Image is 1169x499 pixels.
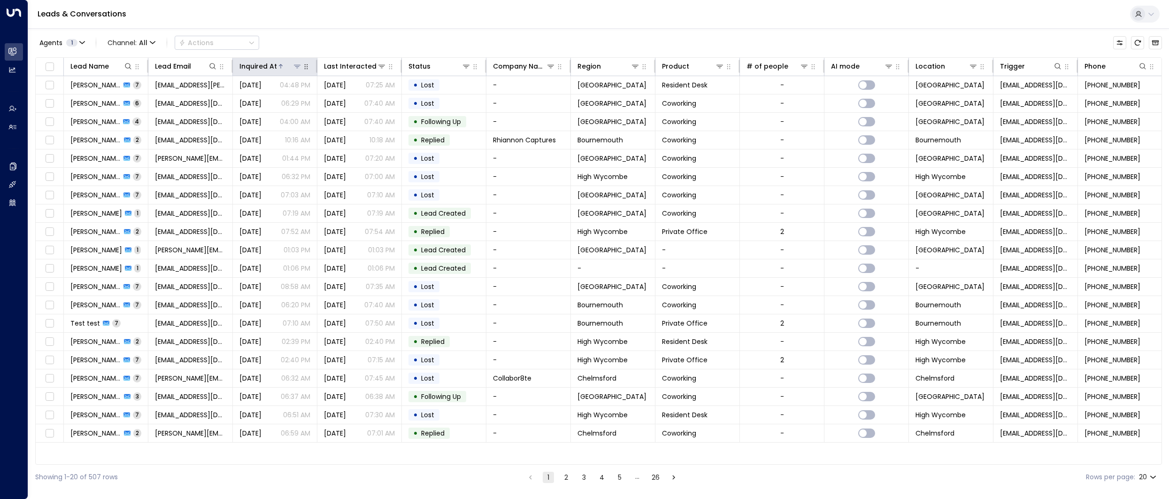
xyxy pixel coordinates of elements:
span: Lost [421,154,434,163]
span: High Wycombe [915,227,966,236]
span: 7 [133,282,141,290]
button: Customize [1113,36,1126,49]
span: Replied [421,227,445,236]
span: Bournemouth [577,300,623,310]
span: Twickenham [915,282,984,291]
span: Twickenham [915,245,984,255]
span: Lost [421,190,434,200]
button: page 1 [543,472,554,483]
span: High Wycombe [577,172,628,181]
span: Jul 10, 2025 [324,135,346,145]
p: 07:52 AM [281,227,310,236]
div: • [413,242,418,258]
div: # of people [746,61,788,72]
div: Phone [1084,61,1147,72]
span: Bournemouth [915,300,961,310]
span: 1 [66,39,77,47]
div: • [413,205,418,221]
span: Lost [421,99,434,108]
div: Last Interacted [324,61,377,72]
p: 04:00 AM [280,117,310,126]
div: Company Name [493,61,555,72]
p: 07:19 AM [283,209,310,218]
span: +447803416208 [1084,154,1140,163]
span: Jul 09, 2025 [239,80,261,90]
span: Adilson Santos [70,245,122,255]
div: • [413,260,418,276]
span: Twickenham [915,117,984,126]
button: Go to page 3 [578,472,590,483]
span: Following Up [421,117,461,126]
td: - [655,259,740,277]
span: 6 [133,99,141,107]
span: Henna Mistry [70,209,122,218]
button: Go to page 2 [561,472,572,483]
p: 07:10 AM [283,319,310,328]
span: York [577,154,646,163]
span: noreply@notifications.hubspot.com [1000,190,1071,200]
span: Jul 09, 2025 [239,99,261,108]
span: er@tgchambers.com [155,172,226,181]
span: Twickenham [577,190,646,200]
span: Replied [421,135,445,145]
div: Region [577,61,640,72]
span: Rhiannon Captures [493,135,556,145]
span: Jul 14, 2025 [324,117,346,126]
span: Emrah Uysa [70,190,121,200]
span: hennamistry17@gmail.com [155,209,226,218]
span: Jul 10, 2025 [239,135,261,145]
span: Aug 04, 2025 [324,319,346,328]
span: bellataylor110@gmail.com [155,99,226,108]
div: • [413,334,418,350]
span: Toggle select row [44,318,55,329]
span: 7 [133,172,141,180]
span: Lead Created [421,264,466,273]
span: Refresh [1131,36,1144,49]
span: Bournemouth [577,135,623,145]
p: 07:20 AM [365,154,395,163]
div: - [780,117,784,126]
span: Aug 04, 2025 [324,154,346,163]
span: Jul 11, 2025 [239,209,261,218]
span: adilson@hirepass.com [155,245,226,255]
span: High Wycombe [577,227,628,236]
span: Aug 04, 2025 [324,190,346,200]
span: Jul 10, 2025 [239,117,261,126]
button: Channel:All [104,36,159,49]
span: Jul 12, 2025 [239,300,261,310]
div: - [780,264,784,273]
button: Agents1 [35,36,88,49]
span: Bournemouth [915,135,961,145]
div: Location [915,61,978,72]
div: Button group with a nested menu [175,36,259,50]
div: Inquired At [239,61,277,72]
span: Twickenham [577,245,646,255]
span: 2 [133,136,141,144]
span: Toggle select row [44,244,55,256]
div: Lead Name [70,61,133,72]
span: Toggle select row [44,171,55,183]
span: noreply@notifications.hubspot.com [1000,172,1071,181]
span: York [915,209,984,218]
p: 01:03 PM [368,245,395,255]
div: Trigger [1000,61,1062,72]
span: Jul 11, 2025 [324,209,346,218]
div: Trigger [1000,61,1025,72]
p: 01:06 PM [283,264,310,273]
span: ogawanat@gmail.com [155,264,226,273]
div: Region [577,61,601,72]
div: Status [408,61,471,72]
p: 01:06 PM [368,264,395,273]
span: High Wycombe [915,172,966,181]
span: Twickenham [915,190,984,200]
span: hello@rhiannoncaptures.com [155,135,226,145]
span: Toggle select row [44,299,55,311]
td: - [486,259,571,277]
div: - [780,172,784,181]
p: 06:32 PM [282,172,310,181]
span: Jul 13, 2025 [239,337,261,346]
span: Eden Goonesekera [70,300,121,310]
span: Twickenham [577,282,646,291]
label: Rows per page: [1086,472,1135,482]
span: noreply@notifications.hubspot.com [1000,154,1071,163]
